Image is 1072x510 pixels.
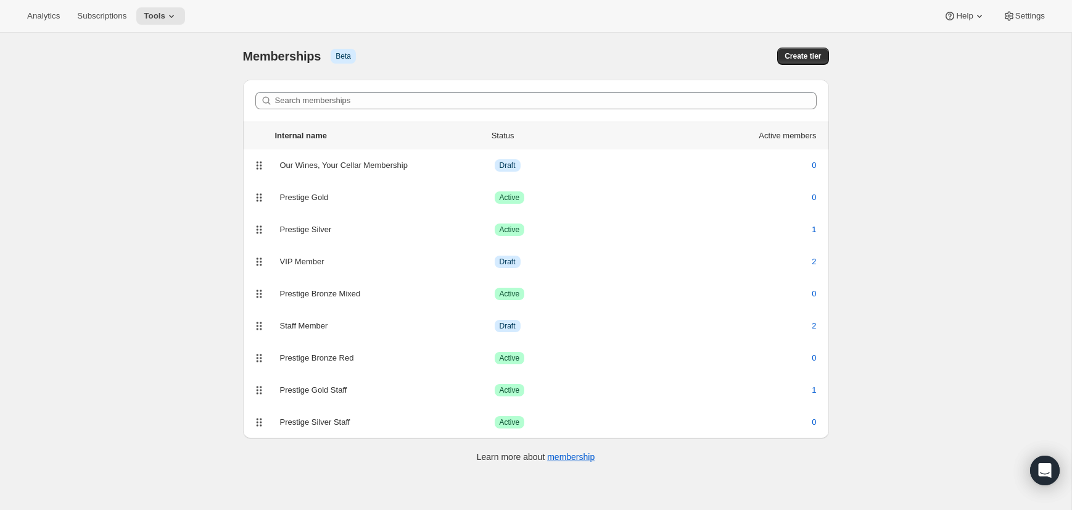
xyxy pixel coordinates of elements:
span: Settings [1015,11,1045,21]
div: VIP Member [280,256,495,268]
button: 0 [804,188,823,207]
button: Analytics [20,7,67,25]
span: Beta [336,51,351,61]
button: 0 [804,156,823,175]
span: Analytics [27,11,60,21]
button: 0 [804,348,823,368]
span: Active [500,385,520,395]
a: membership [547,452,595,462]
button: 0 [804,412,823,432]
div: Open Intercom Messenger [1030,456,1060,485]
span: 0 [812,191,816,204]
span: Draft [500,321,516,331]
div: Prestige Silver Staff [280,416,495,428]
div: Prestige Bronze Red [280,352,495,364]
input: Search memberships [275,92,817,109]
span: Active [500,193,520,203]
span: Active [500,417,520,427]
div: Prestige Gold [280,191,495,204]
span: Tools [144,11,165,21]
span: Draft [500,161,516,170]
span: 0 [812,352,816,364]
span: 0 [812,159,816,172]
button: Subscriptions [70,7,134,25]
span: Draft [500,257,516,267]
span: Active [500,353,520,363]
div: Staff Member [280,320,495,332]
span: Help [956,11,973,21]
div: Prestige Bronze Mixed [280,288,495,300]
div: Active members [759,130,816,142]
button: 0 [804,284,823,304]
span: 1 [812,384,816,396]
div: Prestige Silver [280,224,495,236]
button: 2 [804,316,823,336]
span: 2 [812,256,816,268]
span: 0 [812,288,816,300]
button: Help [936,7,992,25]
span: 1 [812,224,816,236]
div: Our Wines, Your Cellar Membership [280,159,495,172]
span: 0 [812,416,816,428]
button: Tools [136,7,185,25]
span: Active [500,289,520,299]
div: Prestige Gold Staff [280,384,495,396]
button: 2 [804,252,823,272]
button: Settings [996,7,1052,25]
p: Learn more about [477,451,595,463]
button: Create tier [777,48,828,65]
span: Subscriptions [77,11,126,21]
button: 1 [804,220,823,240]
span: 2 [812,320,816,332]
span: Memberships [243,49,321,64]
span: Create tier [785,51,821,61]
div: Status [492,130,654,142]
div: Internal name [275,130,328,142]
span: Active [500,225,520,235]
button: 1 [804,380,823,400]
